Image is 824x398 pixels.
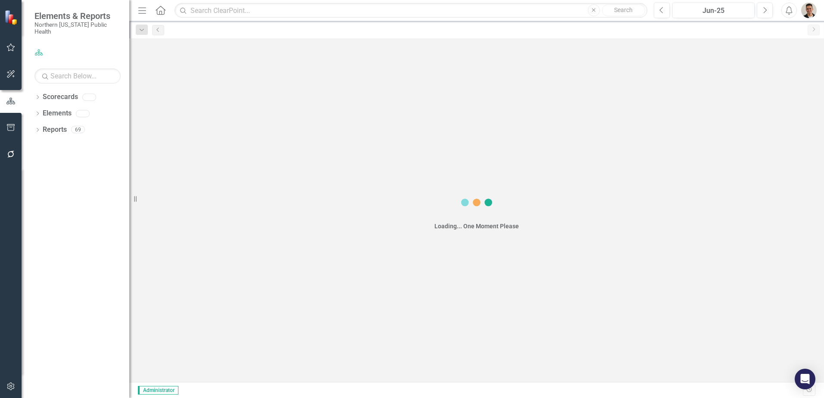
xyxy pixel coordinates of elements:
[34,11,121,21] span: Elements & Reports
[4,10,19,25] img: ClearPoint Strategy
[43,125,67,135] a: Reports
[34,21,121,35] small: Northern [US_STATE] Public Health
[71,126,85,134] div: 69
[614,6,633,13] span: Search
[138,386,178,395] span: Administrator
[34,68,121,84] input: Search Below...
[795,369,815,389] div: Open Intercom Messenger
[43,92,78,102] a: Scorecards
[801,3,817,18] img: Mike Escobar
[602,4,645,16] button: Search
[672,3,755,18] button: Jun-25
[434,222,519,230] div: Loading... One Moment Please
[43,109,72,118] a: Elements
[175,3,647,18] input: Search ClearPoint...
[675,6,752,16] div: Jun-25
